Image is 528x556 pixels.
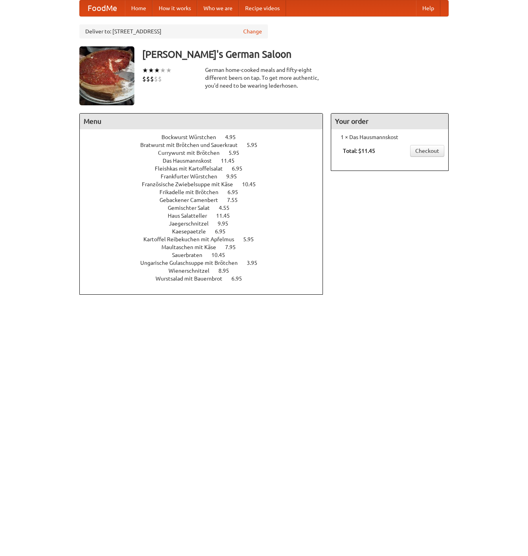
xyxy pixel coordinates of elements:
span: 7.95 [225,244,244,250]
li: ★ [166,66,172,75]
span: 5.95 [247,142,265,148]
a: Gemischter Salat 4.55 [168,205,244,211]
a: Recipe videos [239,0,286,16]
a: Currywurst mit Brötchen 5.95 [158,150,254,156]
span: 6.95 [227,189,246,195]
a: Frikadelle mit Brötchen 6.95 [159,189,253,195]
li: ★ [154,66,160,75]
span: Ungarische Gulaschsuppe mit Brötchen [140,260,246,266]
span: 11.45 [221,158,242,164]
li: $ [150,75,154,83]
li: $ [154,75,158,83]
a: Haus Salatteller 11.45 [168,213,244,219]
a: Checkout [410,145,444,157]
li: $ [146,75,150,83]
span: Wurstsalad mit Bauernbrot [156,275,230,282]
span: 8.95 [218,268,237,274]
a: How it works [152,0,197,16]
li: ★ [160,66,166,75]
a: Französische Zwiebelsuppe mit Käse 10.45 [142,181,270,187]
span: Gebackener Camenbert [159,197,226,203]
span: Das Hausmannskost [163,158,220,164]
a: Das Hausmannskost 11.45 [163,158,249,164]
a: Wienerschnitzel 8.95 [169,268,244,274]
span: Kaesepaetzle [172,228,214,235]
span: Currywurst mit Brötchen [158,150,227,156]
span: 6.95 [232,165,250,172]
span: Gemischter Salat [168,205,218,211]
h3: [PERSON_NAME]'s German Saloon [142,46,449,62]
span: Frankfurter Würstchen [161,173,225,180]
a: Who we are [197,0,239,16]
span: 9.95 [226,173,245,180]
a: Change [243,28,262,35]
li: ★ [142,66,148,75]
span: 11.45 [216,213,238,219]
a: Maultaschen mit Käse 7.95 [161,244,250,250]
div: Deliver to: [STREET_ADDRESS] [79,24,268,39]
span: 4.95 [225,134,244,140]
a: Bockwurst Würstchen 4.95 [161,134,250,140]
a: Sauerbraten 10.45 [172,252,240,258]
span: 4.55 [219,205,237,211]
span: Sauerbraten [172,252,210,258]
span: Haus Salatteller [168,213,215,219]
span: 10.45 [242,181,264,187]
a: Ungarische Gulaschsuppe mit Brötchen 3.95 [140,260,272,266]
a: Fleishkas mit Kartoffelsalat 6.95 [155,165,257,172]
a: Gebackener Camenbert 7.55 [159,197,252,203]
li: ★ [148,66,154,75]
h4: Menu [80,114,323,129]
h4: Your order [331,114,448,129]
a: Jaegerschnitzel 9.95 [169,220,243,227]
span: Jaegerschnitzel [169,220,216,227]
span: 5.95 [229,150,247,156]
span: Französische Zwiebelsuppe mit Käse [142,181,241,187]
a: Frankfurter Würstchen 9.95 [161,173,251,180]
span: 9.95 [218,220,236,227]
li: $ [158,75,162,83]
div: German home-cooked meals and fifty-eight different beers on tap. To get more authentic, you'd nee... [205,66,323,90]
span: 6.95 [231,275,250,282]
img: angular.jpg [79,46,134,105]
a: Home [125,0,152,16]
span: 6.95 [215,228,233,235]
span: 5.95 [243,236,262,242]
a: Help [416,0,440,16]
span: 7.55 [227,197,246,203]
span: Fleishkas mit Kartoffelsalat [155,165,231,172]
li: 1 × Das Hausmannskost [335,133,444,141]
span: Wienerschnitzel [169,268,217,274]
a: Bratwurst mit Brötchen und Sauerkraut 5.95 [140,142,272,148]
li: $ [142,75,146,83]
a: Kaesepaetzle 6.95 [172,228,240,235]
a: FoodMe [80,0,125,16]
span: 10.45 [211,252,233,258]
a: Wurstsalad mit Bauernbrot 6.95 [156,275,257,282]
span: Maultaschen mit Käse [161,244,224,250]
b: Total: $11.45 [343,148,375,154]
span: 3.95 [247,260,265,266]
a: Kartoffel Reibekuchen mit Apfelmus 5.95 [143,236,268,242]
span: Kartoffel Reibekuchen mit Apfelmus [143,236,242,242]
span: Bratwurst mit Brötchen und Sauerkraut [140,142,246,148]
span: Bockwurst Würstchen [161,134,224,140]
span: Frikadelle mit Brötchen [159,189,226,195]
